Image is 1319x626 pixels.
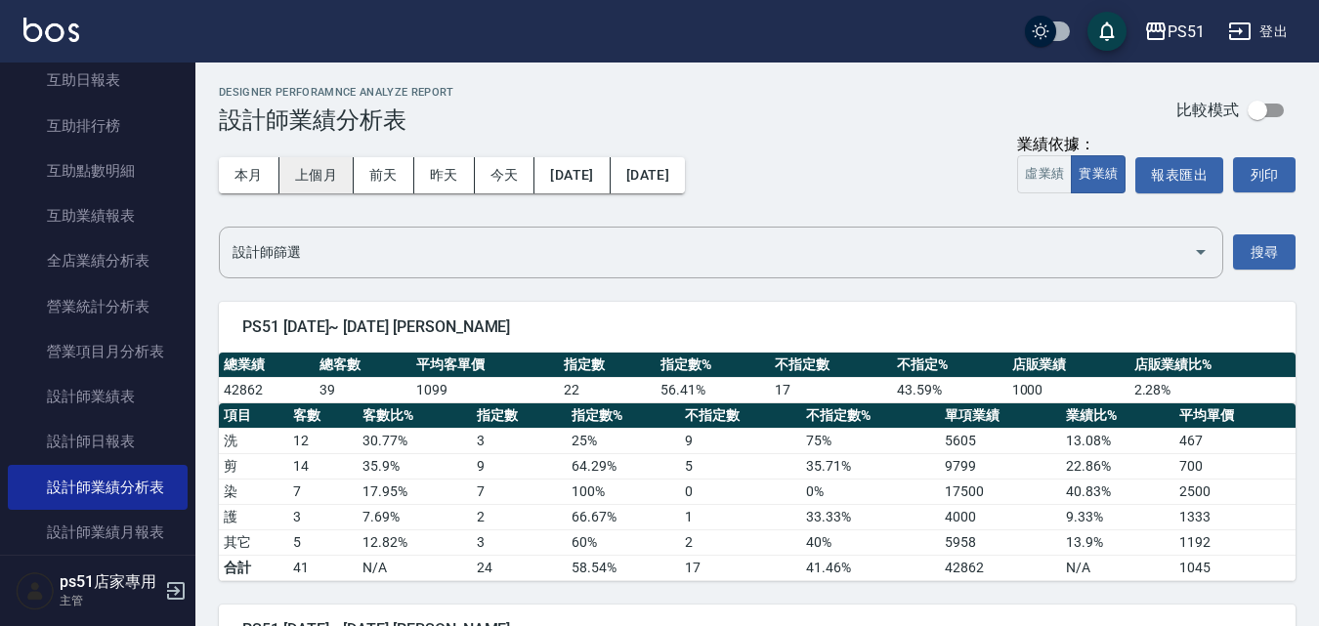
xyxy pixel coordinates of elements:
[1061,479,1174,504] td: 40.83 %
[219,403,288,429] th: 項目
[288,555,358,580] td: 41
[567,453,680,479] td: 64.29 %
[680,403,801,429] th: 不指定數
[23,18,79,42] img: Logo
[567,403,680,429] th: 指定數%
[534,157,610,193] button: [DATE]
[892,353,1006,378] th: 不指定%
[680,428,801,453] td: 9
[242,317,1272,337] span: PS51 [DATE]~ [DATE] [PERSON_NAME]
[1176,100,1239,120] p: 比較模式
[288,403,358,429] th: 客數
[940,555,1061,580] td: 42862
[1174,529,1296,555] td: 1192
[358,504,471,529] td: 7.69 %
[315,377,410,402] td: 39
[219,453,288,479] td: 剪
[940,428,1061,453] td: 5605
[8,510,188,555] a: 設計師業績月報表
[656,353,770,378] th: 指定數%
[1233,157,1296,192] button: 列印
[358,555,471,580] td: N/A
[611,157,685,193] button: [DATE]
[288,529,358,555] td: 5
[940,453,1061,479] td: 9799
[680,555,801,580] td: 17
[358,403,471,429] th: 客數比%
[414,157,475,193] button: 昨天
[1233,234,1296,271] button: 搜尋
[892,377,1006,402] td: 43.59 %
[1007,353,1129,378] th: 店販業績
[219,479,288,504] td: 染
[219,555,288,580] td: 合計
[1071,155,1126,193] button: 實業績
[358,529,471,555] td: 12.82 %
[940,504,1061,529] td: 4000
[354,157,414,193] button: 前天
[801,555,940,580] td: 41.46%
[472,555,567,580] td: 24
[8,374,188,419] a: 設計師業績表
[472,529,567,555] td: 3
[315,353,410,378] th: 總客數
[219,157,279,193] button: 本月
[801,403,940,429] th: 不指定數%
[472,428,567,453] td: 3
[219,403,1296,581] table: a dense table
[680,453,801,479] td: 5
[219,529,288,555] td: 其它
[16,571,55,610] img: Person
[656,377,770,402] td: 56.41 %
[567,504,680,529] td: 66.67 %
[1007,377,1129,402] td: 1000
[288,428,358,453] td: 12
[801,504,940,529] td: 33.33 %
[1061,428,1174,453] td: 13.08 %
[1174,428,1296,453] td: 467
[1017,135,1126,155] div: 業績依據：
[411,353,559,378] th: 平均客單價
[680,504,801,529] td: 1
[559,377,655,402] td: 22
[219,353,1296,403] table: a dense table
[472,479,567,504] td: 7
[8,465,188,510] a: 設計師業績分析表
[1017,155,1072,193] button: 虛業績
[770,377,892,402] td: 17
[475,157,535,193] button: 今天
[1087,12,1127,51] button: save
[801,529,940,555] td: 40 %
[1135,157,1223,193] button: 報表匯出
[219,377,315,402] td: 42862
[1061,453,1174,479] td: 22.86 %
[1061,403,1174,429] th: 業績比%
[8,284,188,329] a: 營業統計分析表
[219,106,454,134] h3: 設計師業績分析表
[8,238,188,283] a: 全店業績分析表
[288,453,358,479] td: 14
[1174,403,1296,429] th: 平均單價
[219,428,288,453] td: 洗
[219,504,288,529] td: 護
[680,479,801,504] td: 0
[358,453,471,479] td: 35.9 %
[1061,555,1174,580] td: N/A
[358,479,471,504] td: 17.95 %
[411,377,559,402] td: 1099
[940,403,1061,429] th: 單項業績
[60,572,159,592] h5: ps51店家專用
[1185,236,1216,268] button: Open
[1220,14,1296,50] button: 登出
[8,329,188,374] a: 營業項目月分析表
[567,479,680,504] td: 100 %
[8,419,188,464] a: 設計師日報表
[1129,353,1296,378] th: 店販業績比%
[940,479,1061,504] td: 17500
[567,555,680,580] td: 58.54%
[940,529,1061,555] td: 5958
[559,353,655,378] th: 指定數
[1168,20,1205,44] div: PS51
[1174,479,1296,504] td: 2500
[680,529,801,555] td: 2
